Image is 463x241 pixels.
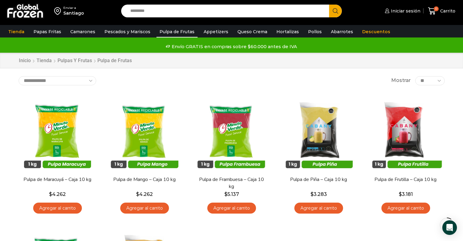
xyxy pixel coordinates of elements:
[156,26,198,37] a: Pulpa de Frutas
[370,176,440,183] a: Pulpa de Frutilla – Caja 10 kg
[63,6,84,10] div: Enviar a
[101,26,153,37] a: Pescados y Mariscos
[49,191,66,197] bdi: 4.262
[224,191,227,197] span: $
[310,191,314,197] span: $
[49,191,52,197] span: $
[305,26,325,37] a: Pollos
[36,57,52,64] a: Tienda
[136,191,153,197] bdi: 4.262
[19,76,96,85] select: Pedido de la tienda
[19,57,31,64] a: Inicio
[30,26,64,37] a: Papas Fritas
[329,5,342,17] button: Search button
[391,77,411,84] span: Mostrar
[19,57,132,64] nav: Breadcrumb
[207,203,256,214] a: Agregar al carrito: “Pulpa de Frambuesa - Caja 10 kg”
[442,220,457,235] div: Open Intercom Messenger
[22,176,92,183] a: Pulpa de Maracuyá – Caja 10 kg
[224,191,239,197] bdi: 5.137
[63,10,84,16] div: Santiago
[399,191,413,197] bdi: 3.181
[310,191,327,197] bdi: 3.283
[383,5,420,17] a: Iniciar sesión
[434,6,439,11] span: 0
[109,176,179,183] a: Pulpa de Mango – Caja 10 kg
[294,203,343,214] a: Agregar al carrito: “Pulpa de Piña - Caja 10 kg”
[381,203,430,214] a: Agregar al carrito: “Pulpa de Frutilla - Caja 10 kg”
[359,26,393,37] a: Descuentos
[399,191,402,197] span: $
[283,176,353,183] a: Pulpa de Piña – Caja 10 kg
[120,203,169,214] a: Agregar al carrito: “Pulpa de Mango - Caja 10 kg”
[136,191,139,197] span: $
[57,57,92,64] a: Pulpas y Frutas
[97,58,132,63] h1: Pulpa de Frutas
[54,6,63,16] img: address-field-icon.svg
[328,26,356,37] a: Abarrotes
[273,26,302,37] a: Hortalizas
[439,8,455,14] span: Carrito
[196,176,266,190] a: Pulpa de Frambuesa – Caja 10 kg
[389,8,420,14] span: Iniciar sesión
[234,26,270,37] a: Queso Crema
[5,26,27,37] a: Tienda
[33,203,82,214] a: Agregar al carrito: “Pulpa de Maracuyá - Caja 10 kg”
[426,4,457,18] a: 0 Carrito
[67,26,98,37] a: Camarones
[201,26,231,37] a: Appetizers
